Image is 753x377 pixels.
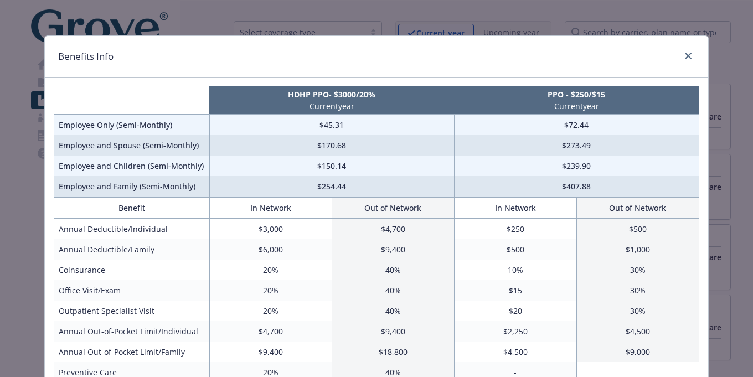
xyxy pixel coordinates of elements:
[332,342,454,362] td: $18,800
[54,301,210,321] td: Outpatient Specialist Visit
[456,100,697,112] p: Current year
[576,198,699,219] th: Out of Network
[454,342,576,362] td: $4,500
[332,198,454,219] th: Out of Network
[576,280,699,301] td: 30%
[209,301,332,321] td: 20%
[54,86,210,115] th: intentionally left blank
[332,260,454,280] td: 40%
[332,219,454,240] td: $4,700
[54,135,210,156] td: Employee and Spouse (Semi-Monthly)
[212,100,452,112] p: Current year
[576,260,699,280] td: 30%
[209,135,454,156] td: $170.68
[54,219,210,240] td: Annual Deductible/Individual
[682,49,695,63] a: close
[54,198,210,219] th: Benefit
[454,260,576,280] td: 10%
[209,156,454,176] td: $150.14
[454,135,699,156] td: $273.49
[576,301,699,321] td: 30%
[454,239,576,260] td: $500
[54,176,210,197] td: Employee and Family (Semi-Monthly)
[454,321,576,342] td: $2,250
[454,280,576,301] td: $15
[209,260,332,280] td: 20%
[212,89,452,100] p: HDHP PPO- $3000/20%
[209,321,332,342] td: $4,700
[454,198,576,219] th: In Network
[454,176,699,197] td: $407.88
[54,342,210,362] td: Annual Out-of-Pocket Limit/Family
[454,301,576,321] td: $20
[576,239,699,260] td: $1,000
[58,49,114,64] h1: Benefits Info
[209,342,332,362] td: $9,400
[209,198,332,219] th: In Network
[454,156,699,176] td: $239.90
[209,176,454,197] td: $254.44
[454,115,699,136] td: $72.44
[576,342,699,362] td: $9,000
[54,156,210,176] td: Employee and Children (Semi-Monthly)
[54,115,210,136] td: Employee Only (Semi-Monthly)
[454,219,576,240] td: $250
[54,239,210,260] td: Annual Deductible/Family
[332,280,454,301] td: 40%
[209,280,332,301] td: 20%
[456,89,697,100] p: PPO - $250/$15
[209,239,332,260] td: $6,000
[332,239,454,260] td: $9,400
[54,321,210,342] td: Annual Out-of-Pocket Limit/Individual
[332,321,454,342] td: $9,400
[54,260,210,280] td: Coinsurance
[209,115,454,136] td: $45.31
[332,301,454,321] td: 40%
[576,219,699,240] td: $500
[209,219,332,240] td: $3,000
[54,280,210,301] td: Office Visit/Exam
[576,321,699,342] td: $4,500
